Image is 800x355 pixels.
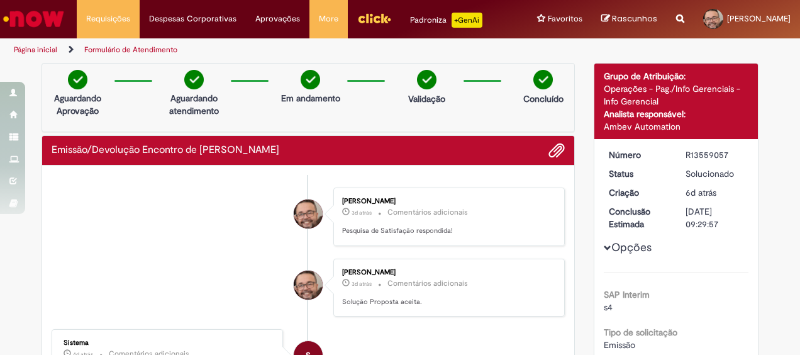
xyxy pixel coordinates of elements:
p: Aguardando atendimento [164,92,225,117]
div: Analista responsável: [604,108,749,120]
dt: Status [599,167,677,180]
span: 3d atrás [352,209,372,217]
dt: Conclusão Estimada [599,205,677,230]
img: check-circle-green.png [68,70,87,89]
span: Emissão [604,339,635,351]
span: 3d atrás [352,280,372,288]
div: Jader Luis Drose [294,271,323,300]
p: +GenAi [452,13,482,28]
a: Rascunhos [601,13,657,25]
div: [PERSON_NAME] [342,198,552,205]
a: Formulário de Atendimento [84,45,177,55]
p: Validação [408,93,445,105]
p: Solução Proposta aceita. [342,297,552,307]
span: Despesas Corporativas [149,13,236,25]
span: Favoritos [548,13,582,25]
img: ServiceNow [1,6,66,31]
small: Comentários adicionais [387,207,468,218]
button: Adicionar anexos [548,142,565,159]
span: Requisições [86,13,130,25]
span: 6d atrás [686,187,716,198]
h2: Emissão/Devolução Encontro de Contas Fornecedor Histórico de tíquete [52,145,279,156]
a: Página inicial [14,45,57,55]
div: 23/09/2025 13:33:36 [686,186,744,199]
div: Operações - Pag./Info Gerenciais - Info Gerencial [604,82,749,108]
div: R13559057 [686,149,744,161]
p: Concluído [523,93,564,105]
span: Aprovações [255,13,300,25]
b: Tipo de solicitação [604,327,677,338]
time: 26/09/2025 09:30:37 [352,209,372,217]
img: check-circle-green.png [184,70,204,89]
small: Comentários adicionais [387,278,468,289]
div: [PERSON_NAME] [342,269,552,276]
dt: Número [599,149,677,161]
div: [DATE] 09:29:57 [686,205,744,230]
div: Solucionado [686,167,744,180]
img: check-circle-green.png [533,70,553,89]
img: check-circle-green.png [301,70,320,89]
div: Grupo de Atribuição: [604,70,749,82]
time: 23/09/2025 13:33:36 [686,187,716,198]
b: SAP Interim [604,289,650,300]
div: Jader Luis Drose [294,200,323,228]
span: Rascunhos [612,13,657,25]
p: Pesquisa de Satisfação respondida! [342,226,552,236]
span: [PERSON_NAME] [727,13,791,24]
ul: Trilhas de página [9,38,524,62]
p: Aguardando Aprovação [47,92,108,117]
img: check-circle-green.png [417,70,436,89]
p: Em andamento [281,92,340,104]
div: Padroniza [410,13,482,28]
dt: Criação [599,186,677,199]
img: click_logo_yellow_360x200.png [357,9,391,28]
div: Ambev Automation [604,120,749,133]
span: More [319,13,338,25]
div: Sistema [64,339,273,347]
span: s4 [604,301,613,313]
time: 26/09/2025 09:30:23 [352,280,372,288]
